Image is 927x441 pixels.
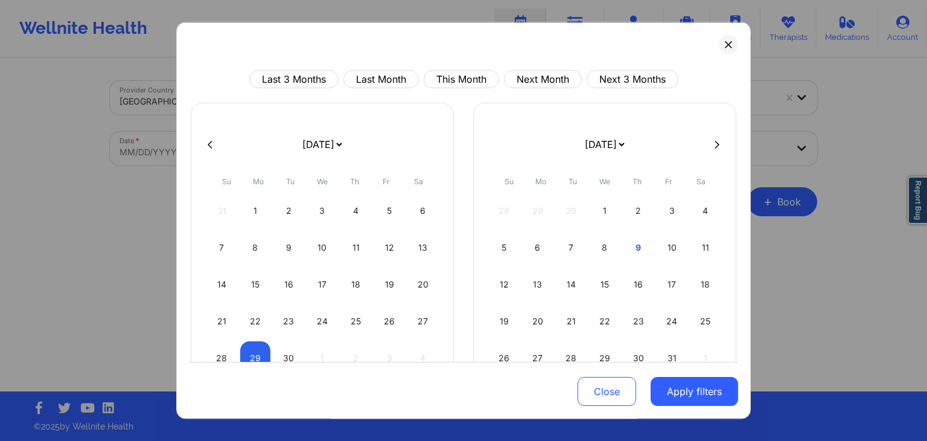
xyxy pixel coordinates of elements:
abbr: Friday [383,177,390,186]
div: Sat Sep 27 2025 [407,304,438,338]
abbr: Tuesday [286,177,295,186]
div: Fri Oct 10 2025 [657,231,687,265]
div: Mon Oct 06 2025 [523,231,553,265]
div: Thu Sep 04 2025 [340,194,371,228]
button: This Month [424,70,499,88]
div: Tue Sep 16 2025 [273,268,304,301]
button: Close [578,378,636,407]
abbr: Monday [253,177,264,186]
div: Thu Oct 02 2025 [623,194,654,228]
abbr: Thursday [632,177,642,186]
abbr: Saturday [414,177,423,186]
div: Thu Oct 30 2025 [623,341,654,375]
abbr: Thursday [350,177,359,186]
div: Sun Sep 14 2025 [206,268,237,301]
button: Next 3 Months [587,70,678,88]
div: Mon Sep 22 2025 [240,304,271,338]
div: Thu Sep 25 2025 [340,304,371,338]
div: Fri Sep 19 2025 [374,268,405,301]
div: Fri Sep 26 2025 [374,304,405,338]
div: Thu Sep 18 2025 [340,268,371,301]
div: Sun Oct 05 2025 [489,231,520,265]
div: Wed Oct 15 2025 [590,268,620,301]
div: Sun Sep 28 2025 [206,341,237,375]
div: Tue Oct 21 2025 [556,304,587,338]
button: Last 3 Months [249,70,339,88]
abbr: Wednesday [599,177,610,186]
div: Wed Oct 29 2025 [590,341,620,375]
div: Mon Sep 29 2025 [240,341,271,375]
div: Tue Oct 14 2025 [556,268,587,301]
div: Sat Sep 06 2025 [407,194,438,228]
div: Thu Oct 23 2025 [623,304,654,338]
div: Sat Oct 18 2025 [690,268,721,301]
div: Fri Sep 12 2025 [374,231,405,265]
div: Fri Oct 31 2025 [657,341,687,375]
div: Fri Oct 03 2025 [657,194,687,228]
abbr: Sunday [505,177,514,186]
div: Fri Sep 05 2025 [374,194,405,228]
div: Thu Oct 09 2025 [623,231,654,265]
div: Sat Sep 20 2025 [407,268,438,301]
div: Thu Sep 11 2025 [340,231,371,265]
div: Wed Oct 08 2025 [590,231,620,265]
abbr: Tuesday [569,177,577,186]
abbr: Friday [665,177,672,186]
div: Wed Sep 10 2025 [307,231,338,265]
div: Sat Sep 13 2025 [407,231,438,265]
div: Mon Oct 27 2025 [523,341,553,375]
div: Wed Oct 01 2025 [590,194,620,228]
div: Fri Oct 24 2025 [657,304,687,338]
div: Mon Oct 13 2025 [523,268,553,301]
div: Tue Sep 09 2025 [273,231,304,265]
div: Sun Oct 19 2025 [489,304,520,338]
div: Mon Sep 15 2025 [240,268,271,301]
button: Last Month [343,70,419,88]
div: Mon Oct 20 2025 [523,304,553,338]
div: Tue Sep 02 2025 [273,194,304,228]
button: Next Month [504,70,582,88]
abbr: Saturday [696,177,706,186]
div: Mon Sep 01 2025 [240,194,271,228]
div: Wed Sep 24 2025 [307,304,338,338]
div: Tue Oct 28 2025 [556,341,587,375]
div: Wed Sep 03 2025 [307,194,338,228]
div: Sun Sep 07 2025 [206,231,237,265]
div: Thu Oct 16 2025 [623,268,654,301]
abbr: Monday [535,177,546,186]
div: Sat Oct 04 2025 [690,194,721,228]
div: Sat Oct 11 2025 [690,231,721,265]
div: Tue Oct 07 2025 [556,231,587,265]
div: Sun Oct 26 2025 [489,341,520,375]
div: Wed Sep 17 2025 [307,268,338,301]
div: Sat Oct 25 2025 [690,304,721,338]
div: Tue Sep 23 2025 [273,304,304,338]
div: Wed Oct 22 2025 [590,304,620,338]
abbr: Wednesday [317,177,328,186]
div: Sun Sep 21 2025 [206,304,237,338]
div: Sun Oct 12 2025 [489,268,520,301]
div: Tue Sep 30 2025 [273,341,304,375]
abbr: Sunday [222,177,231,186]
button: Apply filters [651,378,738,407]
div: Mon Sep 08 2025 [240,231,271,265]
div: Fri Oct 17 2025 [657,268,687,301]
